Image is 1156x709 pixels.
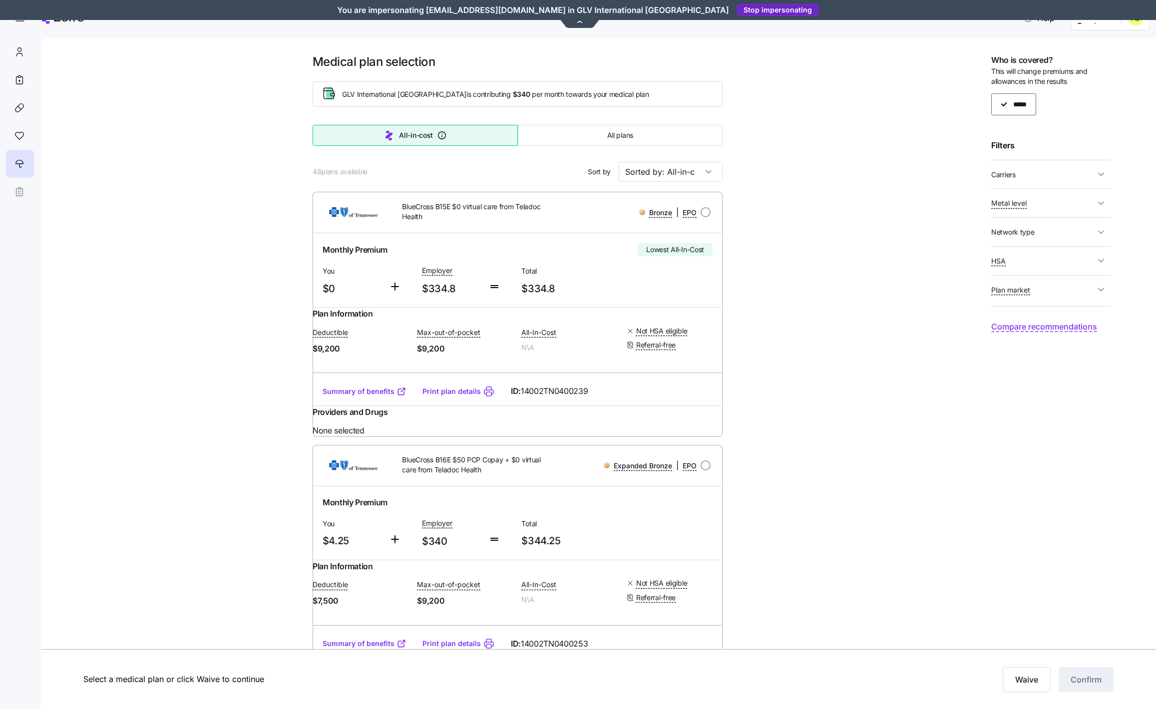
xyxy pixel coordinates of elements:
[521,328,556,338] span: All-In-Cost
[417,580,480,590] span: Max-out-of-pocket
[614,461,672,471] span: Expanded Bronze
[991,227,1035,237] span: Network type
[313,308,373,320] span: Plan Information
[683,461,697,471] span: EPO
[313,424,723,437] span: None selected
[323,533,381,549] span: $4.25
[417,328,480,338] span: Max-out-of-pocket
[521,266,613,276] span: Total
[521,580,556,590] span: All-In-Cost
[521,281,613,297] span: $334.8
[521,385,588,397] span: 14002TN0400239
[313,328,348,338] span: Deductible
[323,386,406,396] a: Summary of benefits
[417,595,513,607] span: $9,200
[604,459,697,472] div: |
[991,285,1030,295] span: Plan market
[1015,674,1038,686] span: Waive
[321,453,386,477] img: BlueCross BlueShield of Tennessee
[607,130,633,140] span: All plans
[313,167,368,177] span: 48 plans available
[636,326,688,336] span: Not HSA eligible
[511,638,588,650] span: ID:
[1071,674,1102,686] span: Confirm
[321,200,386,224] img: BlueCross BlueShield of Tennessee
[991,280,1111,300] button: Plan market
[521,533,613,549] span: $344.25
[991,256,1006,266] span: HSA
[313,580,348,590] span: Deductible
[422,266,452,276] span: Employer
[991,66,1111,87] span: This will change premiums and allowances in the results
[402,202,546,222] span: BlueCross B15E $0 virtual care from Teladoc Health
[313,595,409,607] span: $7,500
[399,130,433,140] span: All-in-cost
[521,343,618,353] span: N\A
[636,593,676,603] span: Referral-free
[402,455,546,475] span: BlueCross B16E $50 PCP Copay + $0 virtual care from Teladoc Health
[323,244,387,256] span: Monthly Premium
[422,386,481,396] a: Print plan details
[521,595,618,605] span: N\A
[991,164,1111,185] button: Carriers
[417,343,513,355] span: $9,200
[636,340,676,350] span: Referral-free
[83,673,768,686] div: Select a medical plan or click Waive to continue
[646,245,704,255] span: Lowest All-In-Cost
[991,193,1111,213] button: Metal level
[991,139,1111,152] div: Filters
[422,518,452,528] span: Employer
[513,89,530,99] span: $340
[619,162,723,182] input: Order by dropdown
[323,281,381,297] span: $0
[991,198,1027,208] span: Metal level
[422,281,480,297] span: $334.8
[683,208,697,218] span: EPO
[422,533,480,550] span: $340
[1003,667,1051,692] button: Waive
[323,519,381,529] span: You
[313,343,409,355] span: $9,200
[313,560,373,573] span: Plan Information
[991,222,1111,242] button: Network type
[991,251,1111,271] button: HSA
[991,170,1016,180] span: Carriers
[521,519,613,529] span: Total
[636,578,688,588] span: Not HSA eligible
[323,266,381,276] span: You
[1059,667,1114,692] button: Confirm
[588,167,611,177] span: Sort by
[422,639,481,649] a: Print plan details
[323,496,387,509] span: Monthly Premium
[639,206,697,219] div: |
[521,638,588,650] span: 14002TN0400253
[511,385,588,397] span: ID:
[313,406,388,418] span: Providers and Drugs
[991,54,1053,66] span: Who is covered?
[313,54,723,69] h1: Medical plan selection
[649,208,672,218] span: Bronze
[323,639,406,649] a: Summary of benefits
[991,321,1097,333] button: Compare recommendations
[342,89,649,99] span: GLV International [GEOGRAPHIC_DATA] is contributing per month towards your medical plan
